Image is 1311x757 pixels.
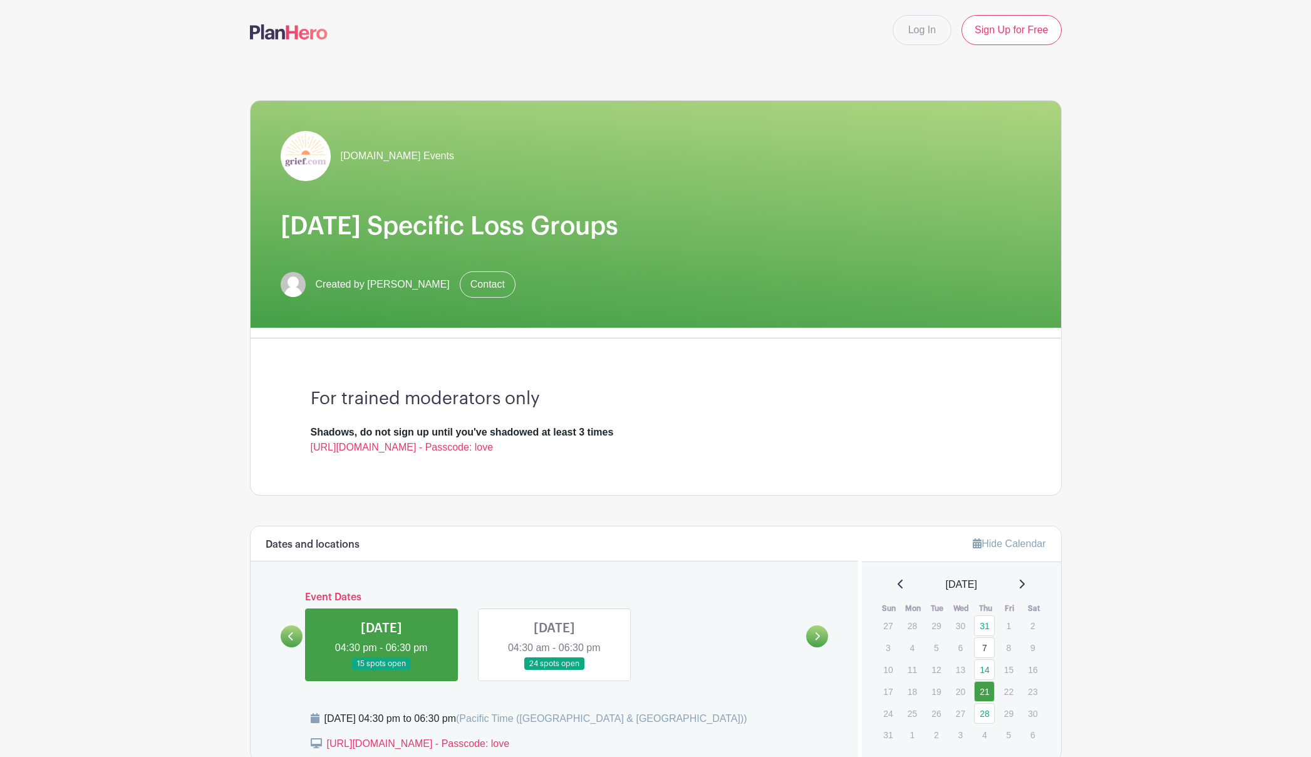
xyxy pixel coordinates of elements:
[311,442,494,452] a: [URL][DOMAIN_NAME] - Passcode: love
[998,704,1019,723] p: 29
[926,682,946,701] p: 19
[902,725,923,744] p: 1
[961,15,1061,45] a: Sign Up for Free
[973,602,998,615] th: Thu
[878,725,898,744] p: 31
[974,725,995,744] p: 4
[902,660,923,679] p: 11
[950,660,971,679] p: 13
[878,704,898,723] p: 24
[974,703,995,724] a: 28
[998,616,1019,635] p: 1
[902,704,923,723] p: 25
[946,577,977,592] span: [DATE]
[1022,616,1043,635] p: 2
[950,616,971,635] p: 30
[311,389,1001,410] h3: For trained moderators only
[878,638,898,657] p: 3
[311,427,614,437] strong: Shadows, do not sign up until you've shadowed at least 3 times
[327,738,510,749] a: [URL][DOMAIN_NAME] - Passcode: love
[266,539,360,551] h6: Dates and locations
[902,682,923,701] p: 18
[1022,682,1043,701] p: 23
[316,277,450,292] span: Created by [PERSON_NAME]
[973,538,1045,549] a: Hide Calendar
[250,24,328,39] img: logo-507f7623f17ff9eddc593b1ce0a138ce2505c220e1c5a4e2b4648c50719b7d32.svg
[926,660,946,679] p: 12
[926,616,946,635] p: 29
[878,660,898,679] p: 10
[950,602,974,615] th: Wed
[1022,704,1043,723] p: 30
[460,271,516,298] a: Contact
[998,638,1019,657] p: 8
[456,713,747,724] span: (Pacific Time ([GEOGRAPHIC_DATA] & [GEOGRAPHIC_DATA]))
[950,638,971,657] p: 6
[1022,638,1043,657] p: 9
[878,616,898,635] p: 27
[902,616,923,635] p: 28
[998,660,1019,679] p: 15
[974,615,995,636] a: 31
[998,602,1022,615] th: Fri
[926,638,946,657] p: 5
[877,602,901,615] th: Sun
[950,682,971,701] p: 20
[926,704,946,723] p: 26
[324,711,747,726] div: [DATE] 04:30 pm to 06:30 pm
[1022,602,1046,615] th: Sat
[1022,660,1043,679] p: 16
[974,659,995,680] a: 14
[926,725,946,744] p: 2
[901,602,926,615] th: Mon
[974,637,995,658] a: 7
[893,15,951,45] a: Log In
[925,602,950,615] th: Tue
[974,681,995,702] a: 21
[902,638,923,657] p: 4
[281,131,331,181] img: grief-logo-planhero.png
[341,149,454,164] span: [DOMAIN_NAME] Events
[878,682,898,701] p: 17
[998,725,1019,744] p: 5
[1022,725,1043,744] p: 6
[281,272,306,297] img: default-ce2991bfa6775e67f084385cd625a349d9dcbb7a52a09fb2fda1e96e2d18dcdb.png
[950,704,971,723] p: 27
[950,725,971,744] p: 3
[281,211,1031,241] h1: [DATE] Specific Loss Groups
[303,592,807,603] h6: Event Dates
[998,682,1019,701] p: 22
